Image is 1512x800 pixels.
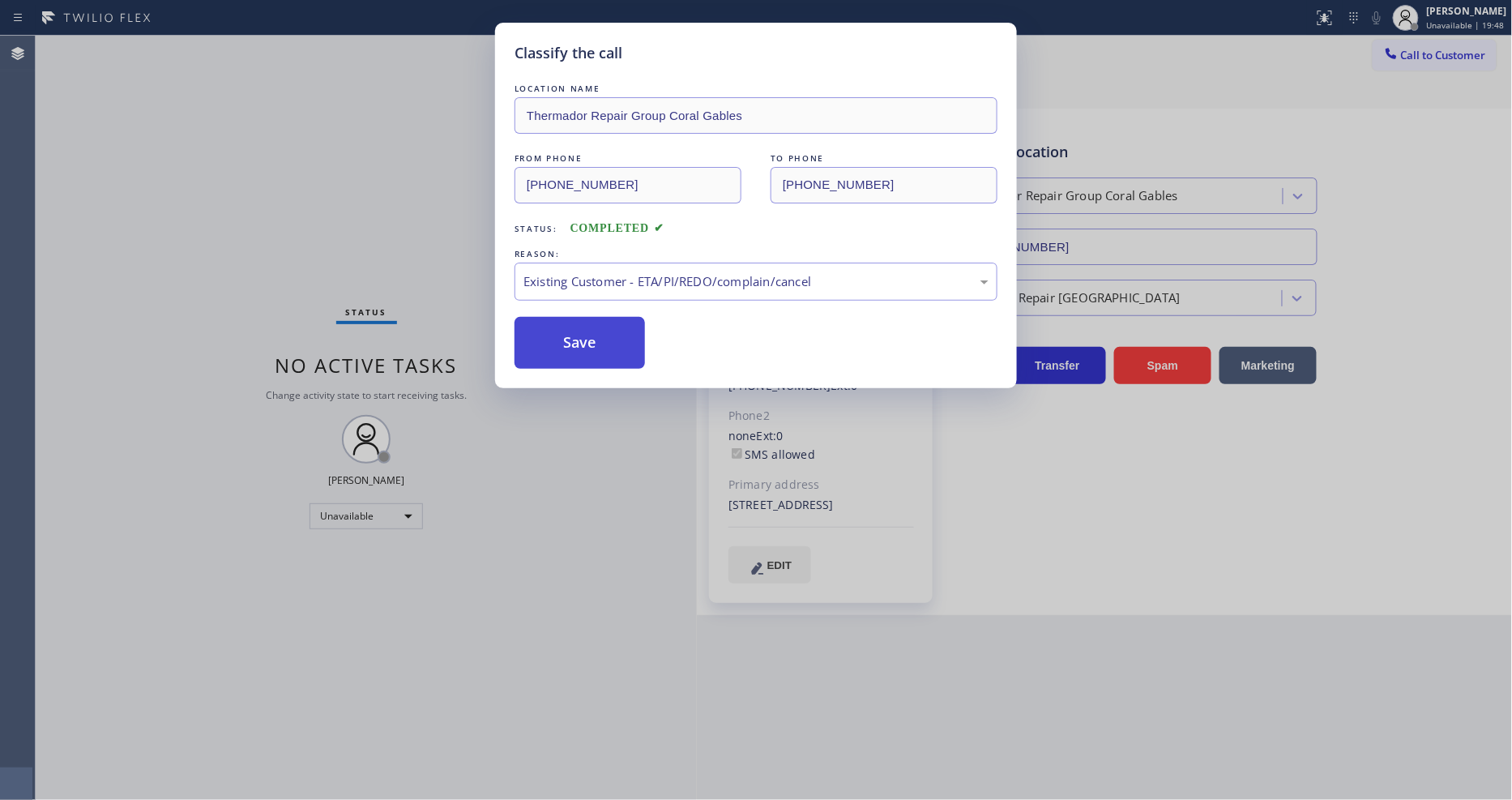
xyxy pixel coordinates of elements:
span: Status: [515,223,557,234]
input: From phone [515,167,741,203]
div: LOCATION NAME [515,80,997,97]
div: REASON: [515,246,997,263]
div: TO PHONE [771,150,997,167]
h5: Classify the call [515,42,622,64]
div: FROM PHONE [515,150,741,167]
div: Existing Customer - ETA/PI/REDO/complain/cancel [523,272,989,291]
button: Save [515,317,645,369]
span: COMPLETED [570,222,664,234]
input: To phone [771,167,997,203]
